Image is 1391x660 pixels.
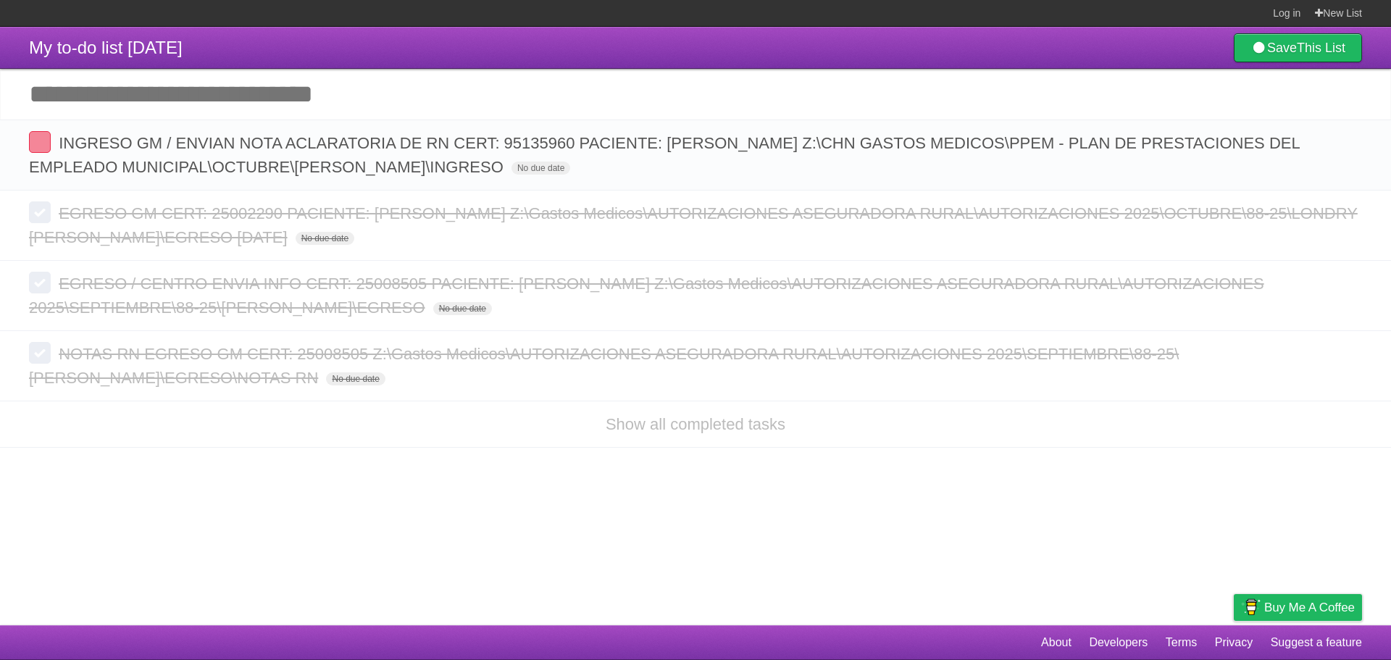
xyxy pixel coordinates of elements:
a: Buy me a coffee [1234,594,1362,621]
span: INGRESO GM / ENVIAN NOTA ACLARATORIA DE RN CERT: 95135960 PACIENTE: [PERSON_NAME] Z:\CHN GASTOS M... [29,134,1300,176]
span: No due date [326,372,385,385]
span: Buy me a coffee [1264,595,1355,620]
span: No due date [296,232,354,245]
a: About [1041,629,1072,656]
span: No due date [433,302,492,315]
a: SaveThis List [1234,33,1362,62]
span: No due date [511,162,570,175]
a: Terms [1166,629,1198,656]
a: Show all completed tasks [606,415,785,433]
b: This List [1297,41,1345,55]
a: Privacy [1215,629,1253,656]
label: Done [29,131,51,153]
a: Suggest a feature [1271,629,1362,656]
span: EGRESO / CENTRO ENVIA INFO CERT: 25008505 PACIENTE: [PERSON_NAME] Z:\Gastos Medicos\AUTORIZACIONE... [29,275,1264,317]
span: EGRESO GM CERT: 25002290 PACIENTE: [PERSON_NAME] Z:\Gastos Medicos\AUTORIZACIONES ASEGURADORA RUR... [29,204,1358,246]
label: Done [29,201,51,223]
label: Done [29,342,51,364]
span: My to-do list [DATE] [29,38,183,57]
a: Developers [1089,629,1148,656]
img: Buy me a coffee [1241,595,1261,619]
span: NOTAS RN EGRESO GM CERT: 25008505 Z:\Gastos Medicos\AUTORIZACIONES ASEGURADORA RURAL\AUTORIZACION... [29,345,1179,387]
label: Done [29,272,51,293]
